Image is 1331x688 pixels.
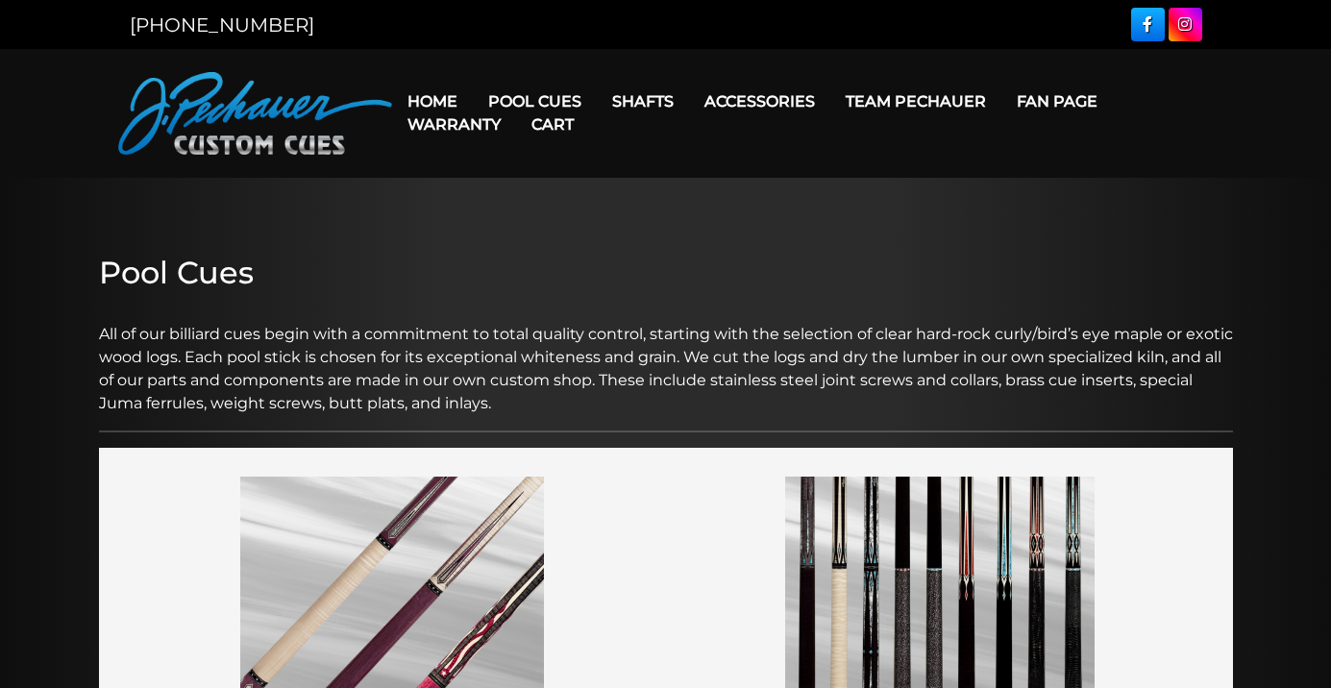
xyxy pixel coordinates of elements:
[99,300,1233,415] p: All of our billiard cues begin with a commitment to total quality control, starting with the sele...
[392,77,473,126] a: Home
[392,100,516,149] a: Warranty
[130,13,314,37] a: [PHONE_NUMBER]
[597,77,689,126] a: Shafts
[516,100,589,149] a: Cart
[473,77,597,126] a: Pool Cues
[830,77,1001,126] a: Team Pechauer
[99,255,1233,291] h2: Pool Cues
[1001,77,1113,126] a: Fan Page
[689,77,830,126] a: Accessories
[118,72,392,155] img: Pechauer Custom Cues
